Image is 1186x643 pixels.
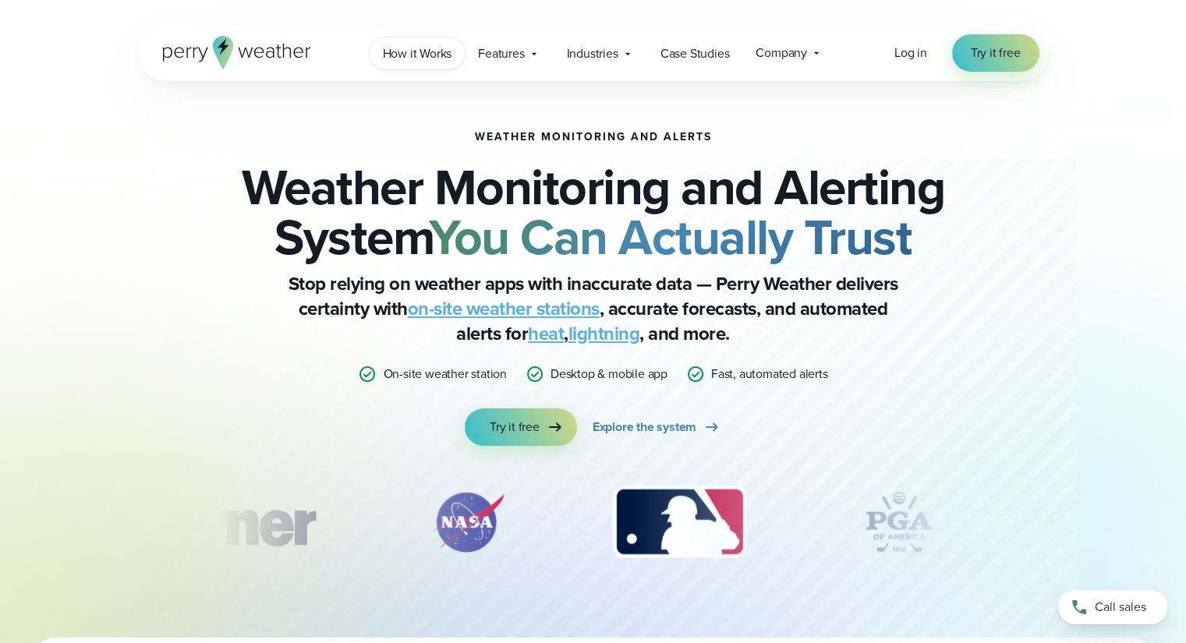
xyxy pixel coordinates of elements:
[952,34,1039,72] a: Try it free
[568,320,640,348] a: lightning
[281,271,905,346] p: Stop relying on weather apps with inaccurate data — Perry Weather delivers certainty with , accur...
[894,44,927,62] a: Log in
[478,44,524,63] span: Features
[837,483,961,561] div: 4 of 12
[383,44,452,63] span: How it Works
[465,408,577,446] a: Try it free
[528,320,564,348] a: heat
[597,483,762,561] img: MLB.svg
[597,483,762,561] div: 3 of 12
[1058,590,1167,624] a: Call sales
[756,44,807,62] span: Company
[593,408,721,446] a: Explore the system
[647,37,743,69] a: Case Studies
[370,37,466,69] a: How it Works
[413,483,522,561] div: 2 of 12
[413,483,522,561] img: NASA.svg
[567,44,618,63] span: Industries
[429,200,912,274] strong: You Can Actually Trust
[837,483,961,561] img: PGA.svg
[711,365,828,383] p: Fast, automated alerts
[116,483,338,561] img: Turner-Construction_1.svg
[216,162,971,262] h2: Weather Monitoring and Alerting System
[475,131,712,143] h1: Weather Monitoring and Alerts
[408,295,600,323] a: on-site weather stations
[490,418,540,436] span: Try it free
[383,365,506,383] p: On-site weather station
[116,483,338,561] div: 1 of 12
[660,44,730,63] span: Case Studies
[593,418,696,436] span: Explore the system
[971,44,1021,62] span: Try it free
[551,365,667,383] p: Desktop & mobile app
[1095,598,1146,617] span: Call sales
[216,483,971,569] div: slideshow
